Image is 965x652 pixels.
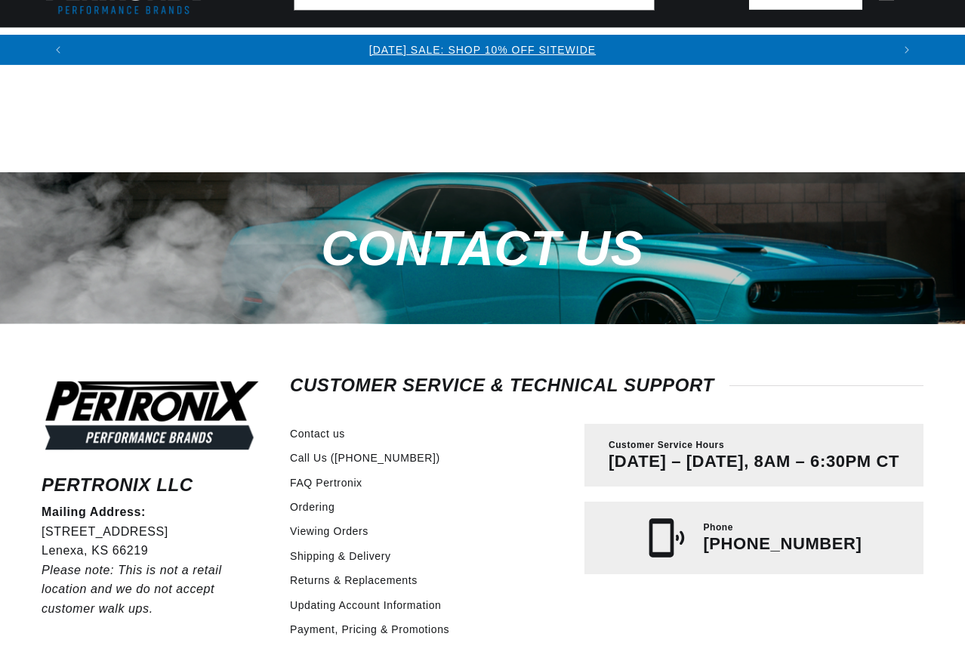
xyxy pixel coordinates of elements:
[290,597,441,613] a: Updating Account Information
[290,378,923,393] h2: Customer Service & Technical Support
[630,28,744,63] summary: Engine Swaps
[42,477,262,493] h6: Pertronix LLC
[42,522,262,542] p: [STREET_ADDRESS]
[38,28,201,63] summary: Ignition Conversions
[43,35,73,65] button: Translation missing: en.sections.announcements.previous_announcement
[42,541,262,561] p: Lenexa, KS 66219
[201,28,368,63] summary: Coils & Distributors
[290,523,368,539] a: Viewing Orders
[42,505,146,518] strong: Mailing Address:
[744,28,893,63] summary: Battery Products
[703,521,733,534] span: Phone
[368,28,630,63] summary: Headers, Exhausts & Components
[369,44,596,56] a: [DATE] SALE: SHOP 10% OFF SITEWIDE
[290,499,335,515] a: Ordering
[73,42,893,58] div: 1 of 3
[290,572,418,589] a: Returns & Replacements
[290,474,362,491] a: FAQ Pertronix
[290,450,440,466] a: Call Us ([PHONE_NUMBER])
[42,564,222,615] em: Please note: This is not a retail location and we do not accept customer walk ups.
[73,42,893,58] div: Announcement
[609,439,724,452] span: Customer Service Hours
[584,502,923,574] a: Phone [PHONE_NUMBER]
[290,425,345,442] a: Contact us
[290,621,449,638] a: Payment, Pricing & Promotions
[609,452,899,471] p: [DATE] – [DATE], 8AM – 6:30PM CT
[703,534,862,554] p: [PHONE_NUMBER]
[321,221,643,276] span: Contact us
[290,548,391,564] a: Shipping & Delivery
[892,35,922,65] button: Translation missing: en.sections.announcements.next_announcement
